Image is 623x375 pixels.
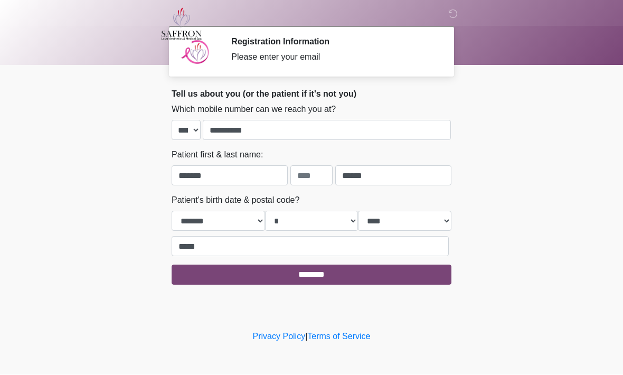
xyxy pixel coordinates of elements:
[305,332,307,341] a: |
[172,104,336,116] label: Which mobile number can we reach you at?
[172,194,299,207] label: Patient's birth date & postal code?
[253,332,306,341] a: Privacy Policy
[307,332,370,341] a: Terms of Service
[180,37,211,69] img: Agent Avatar
[172,89,451,99] h2: Tell us about you (or the patient if it's not you)
[161,8,202,41] img: Saffron Laser Aesthetics and Medical Spa Logo
[172,149,263,162] label: Patient first & last name:
[231,51,436,64] div: Please enter your email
